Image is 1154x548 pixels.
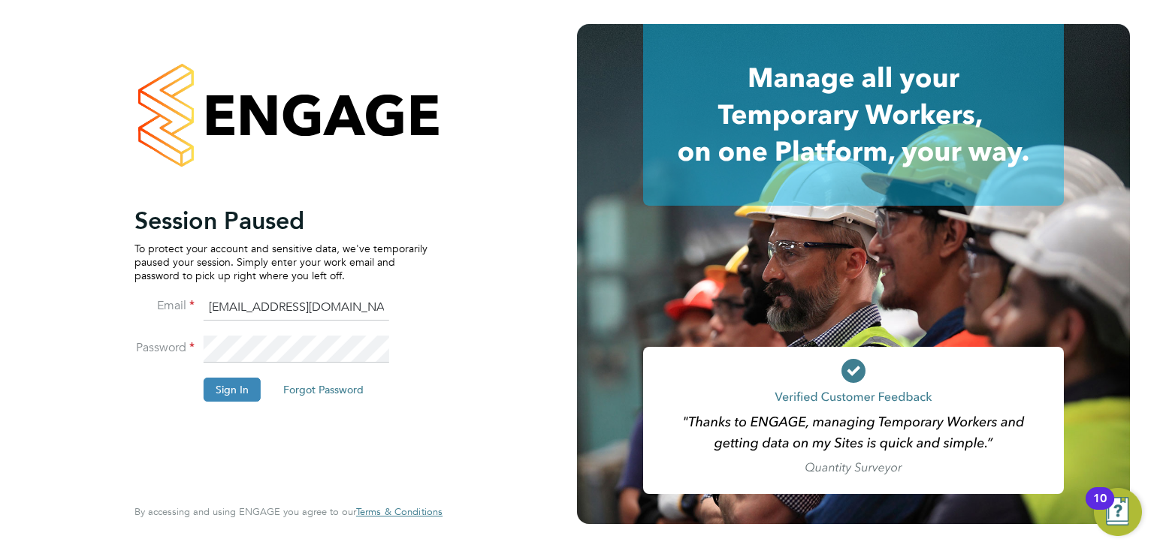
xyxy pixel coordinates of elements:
h2: Session Paused [134,206,427,236]
label: Email [134,298,195,314]
span: By accessing and using ENGAGE you agree to our [134,505,443,518]
button: Sign In [204,378,261,402]
p: To protect your account and sensitive data, we've temporarily paused your session. Simply enter y... [134,242,427,283]
a: Terms & Conditions [356,506,443,518]
button: Open Resource Center, 10 new notifications [1094,488,1142,536]
div: 10 [1093,498,1107,518]
button: Forgot Password [271,378,376,402]
label: Password [134,340,195,356]
input: Enter your work email... [204,294,389,321]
